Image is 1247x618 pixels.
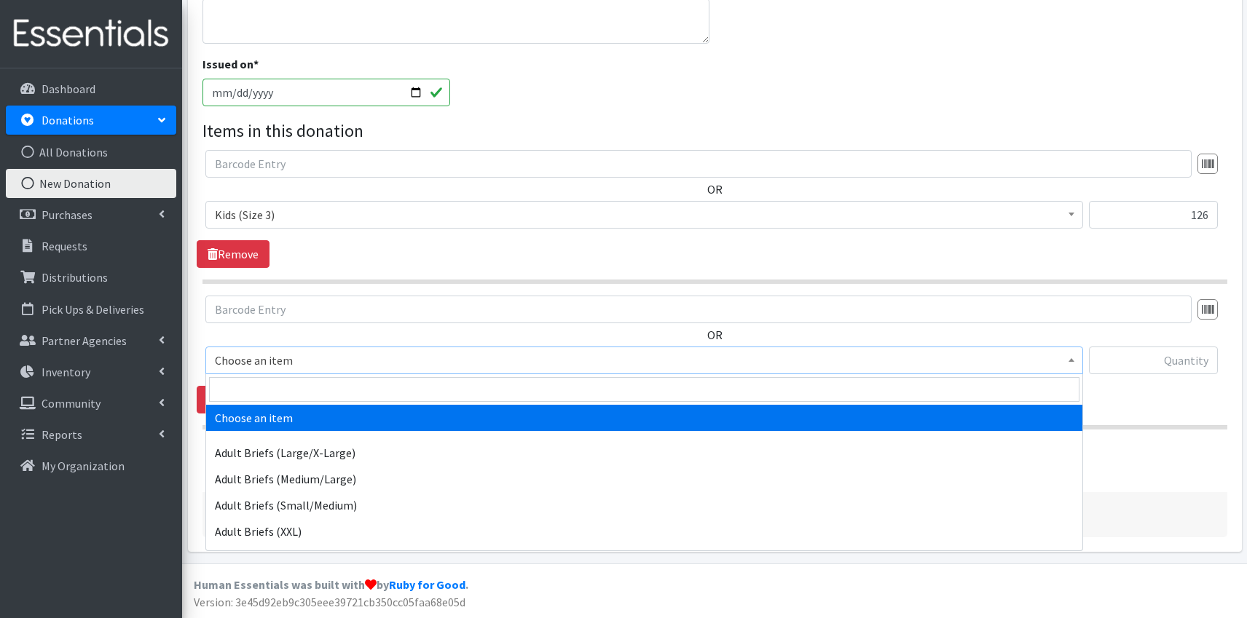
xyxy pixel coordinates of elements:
li: Choose an item [206,405,1082,431]
input: Quantity [1089,201,1218,229]
a: My Organization [6,451,176,480]
li: Adult Briefs (Small/Medium) [206,492,1082,518]
input: Barcode Entry [205,296,1192,323]
span: Kids (Size 3) [205,201,1083,229]
label: Issued on [202,55,259,73]
a: Inventory [6,357,176,387]
a: Pick Ups & Deliveries [6,295,176,324]
li: Adult Briefs (XXL) [206,518,1082,544]
a: Dashboard [6,74,176,103]
span: Choose an item [215,350,1074,371]
p: Pick Ups & Deliveries [42,302,144,317]
p: Distributions [42,270,108,285]
span: Choose an item [205,346,1083,374]
input: Quantity [1089,346,1218,374]
p: Donations [42,113,94,127]
li: Adult Briefs (Large/X-Large) [206,440,1082,466]
label: OR [707,181,723,198]
p: Reports [42,427,82,442]
input: Barcode Entry [205,150,1192,178]
a: New Donation [6,169,176,198]
a: Community [6,389,176,418]
strong: Human Essentials was built with by . [194,577,468,592]
span: Kids (Size 3) [215,205,1074,225]
a: Remove [197,386,270,413]
a: Ruby for Good [389,577,465,592]
a: Distributions [6,263,176,292]
p: Purchases [42,207,93,222]
p: Partner Agencies [42,333,127,348]
a: Partner Agencies [6,326,176,355]
legend: Items in this donation [202,118,1227,144]
a: Donations [6,106,176,135]
li: Adult Briefs (Medium/Large) [206,466,1082,492]
a: Remove [197,240,270,268]
a: Purchases [6,200,176,229]
li: Adult Cloth Diapers (Large/XL/XXL) [206,544,1082,571]
p: My Organization [42,459,125,473]
abbr: required [253,57,259,71]
p: Inventory [42,365,90,379]
img: HumanEssentials [6,9,176,58]
label: OR [707,326,723,344]
p: Requests [42,239,87,253]
p: Dashboard [42,82,95,96]
a: All Donations [6,138,176,167]
a: Requests [6,231,176,261]
p: Community [42,396,101,411]
span: Version: 3e45d92eb9c305eee39721cb350cc05faa68e05d [194,595,465,609]
a: Reports [6,420,176,449]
